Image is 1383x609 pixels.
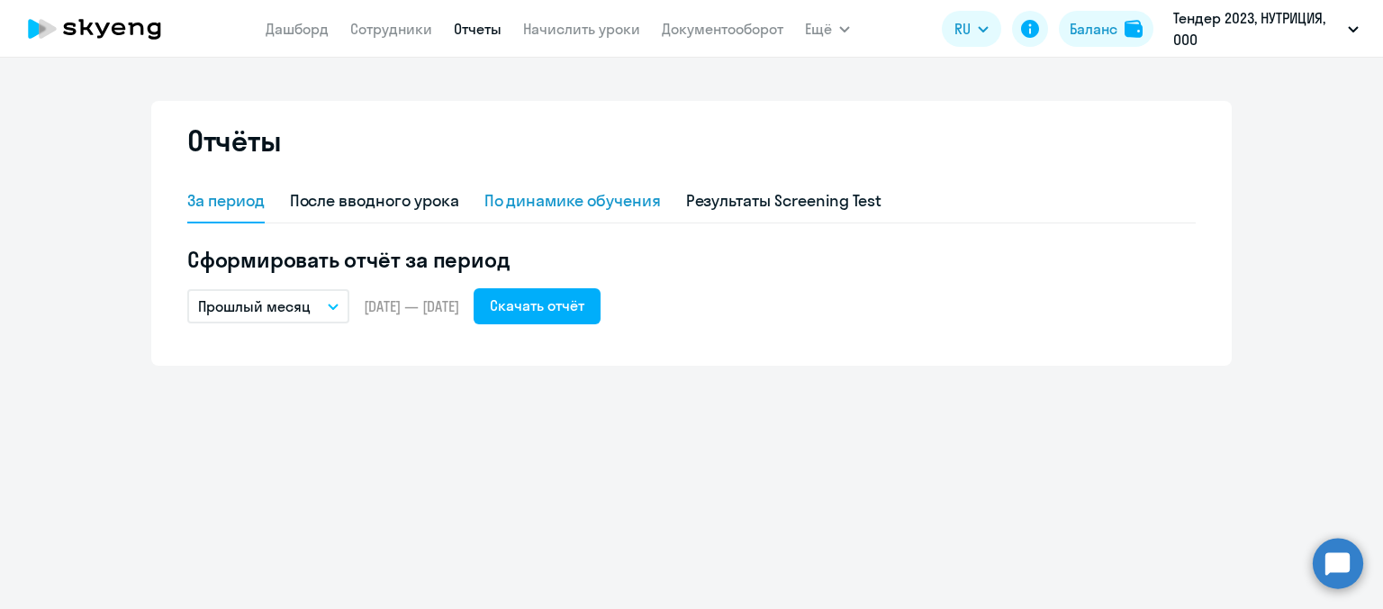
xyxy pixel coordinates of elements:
button: RU [942,11,1001,47]
div: Результаты Screening Test [686,189,882,213]
div: Скачать отчёт [490,295,584,316]
button: Тендер 2023, НУТРИЦИЯ, ООО [1164,7,1368,50]
span: RU [954,18,971,40]
p: Прошлый месяц [198,295,311,317]
img: balance [1125,20,1143,38]
button: Балансbalance [1059,11,1153,47]
span: [DATE] — [DATE] [364,296,459,316]
a: Дашборд [266,20,329,38]
a: Отчеты [454,20,502,38]
p: Тендер 2023, НУТРИЦИЯ, ООО [1173,7,1341,50]
button: Скачать отчёт [474,288,601,324]
div: За период [187,189,265,213]
button: Прошлый месяц [187,289,349,323]
button: Ещё [805,11,850,47]
span: Ещё [805,18,832,40]
div: По динамике обучения [484,189,661,213]
div: Баланс [1070,18,1117,40]
a: Сотрудники [350,20,432,38]
a: Начислить уроки [523,20,640,38]
div: После вводного урока [290,189,459,213]
a: Документооборот [662,20,783,38]
h2: Отчёты [187,123,281,159]
h5: Сформировать отчёт за период [187,245,1196,274]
